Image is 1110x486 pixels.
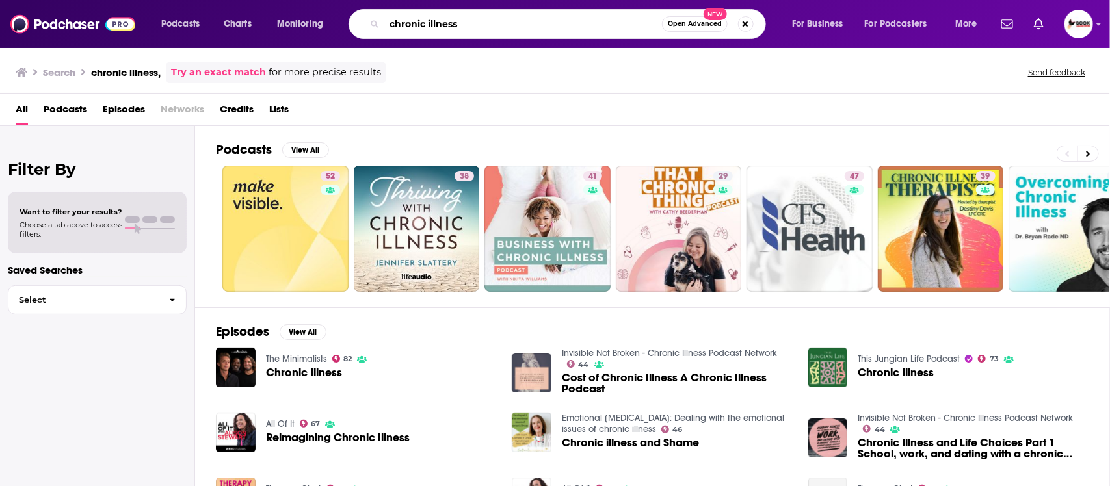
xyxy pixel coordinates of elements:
[216,348,256,387] a: Chronic Illness
[955,15,977,33] span: More
[16,99,28,125] a: All
[216,142,329,158] a: PodcastsView All
[103,99,145,125] a: Episodes
[43,66,75,79] h3: Search
[215,14,259,34] a: Charts
[661,426,683,433] a: 46
[858,437,1089,459] a: Chronic Illness and Life Choices Part 1 School, work, and dating with a chronic illness
[282,142,329,158] button: View All
[996,13,1018,35] a: Show notifications dropdown
[845,171,864,181] a: 47
[266,367,342,378] a: Chronic Illness
[268,14,340,34] button: open menu
[484,166,611,292] a: 41
[343,356,352,362] span: 82
[222,166,349,292] a: 52
[216,413,256,452] img: Reimagining Chronic Illness
[455,171,474,181] a: 38
[152,14,217,34] button: open menu
[1064,10,1093,38] img: User Profile
[171,65,266,80] a: Try an exact match
[266,353,327,364] a: The Minimalists
[512,353,551,393] img: Cost of Chronic Illness A Chronic Illness Podcast
[579,362,589,368] span: 44
[10,12,135,36] img: Podchaser - Follow, Share and Rate Podcasts
[8,264,187,276] p: Saved Searches
[91,66,161,79] h3: chronic illness,
[616,166,742,292] a: 29
[668,21,722,27] span: Open Advanced
[562,413,784,435] a: Emotional Autoimmunity: Dealing with the emotional issues of chronic illness
[512,413,551,452] img: Chronic illness and Shame
[216,142,272,158] h2: Podcasts
[224,15,252,33] span: Charts
[863,425,885,433] a: 44
[277,15,323,33] span: Monitoring
[384,14,662,34] input: Search podcasts, credits, & more...
[783,14,860,34] button: open menu
[1064,10,1093,38] span: Logged in as BookLaunchers
[981,170,990,183] span: 39
[588,170,597,183] span: 41
[990,356,999,362] span: 73
[8,285,187,314] button: Select
[311,421,320,427] span: 67
[878,166,1004,292] a: 39
[1064,10,1093,38] button: Show profile menu
[1024,67,1089,78] button: Send feedback
[300,420,321,428] a: 67
[20,220,122,238] span: Choose a tab above to access filters.
[719,170,728,183] span: 29
[858,367,934,378] a: Chronic Illness
[8,160,187,179] h2: Filter By
[269,99,289,125] span: Lists
[280,324,326,340] button: View All
[713,171,733,181] a: 29
[8,296,159,304] span: Select
[583,171,602,181] a: 41
[1029,13,1049,35] a: Show notifications dropdown
[673,427,683,433] span: 46
[562,348,777,359] a: Invisible Not Broken - Chronic Illness Podcast Network
[266,418,295,429] a: All Of It
[875,427,885,433] span: 44
[946,14,994,34] button: open menu
[562,437,699,448] a: Chronic illness and Shame
[326,170,335,183] span: 52
[161,15,200,33] span: Podcasts
[808,418,848,458] img: Chronic Illness and Life Choices Part 1 School, work, and dating with a chronic illness
[216,324,269,340] h2: Episodes
[161,99,204,125] span: Networks
[976,171,996,181] a: 39
[269,65,381,80] span: for more precise results
[216,324,326,340] a: EpisodesView All
[792,15,843,33] span: For Business
[858,353,960,364] a: This Jungian Life Podcast
[662,16,728,32] button: Open AdvancedNew
[354,166,480,292] a: 38
[562,372,793,394] a: Cost of Chronic Illness A Chronic Illness Podcast
[865,15,927,33] span: For Podcasters
[220,99,254,125] a: Credits
[704,8,727,20] span: New
[44,99,87,125] span: Podcasts
[266,432,410,443] a: Reimagining Chronic Illness
[856,14,946,34] button: open menu
[978,355,999,363] a: 73
[850,170,859,183] span: 47
[321,171,340,181] a: 52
